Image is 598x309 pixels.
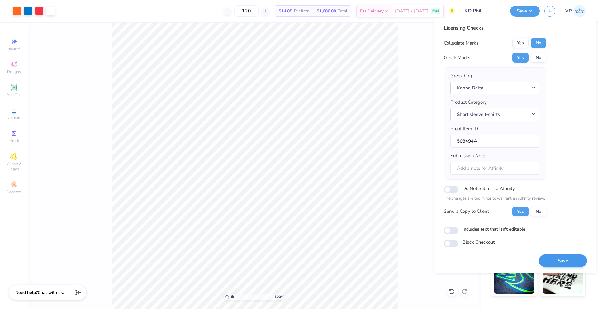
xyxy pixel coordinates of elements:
[274,294,284,300] span: 100 %
[7,92,21,97] span: Add Text
[510,6,540,17] button: Save
[450,162,539,175] input: Add a note for Affinity
[317,8,336,14] span: $1,686.00
[360,8,384,14] span: Est. Delivery
[279,8,292,14] span: $14.05
[460,5,505,17] input: Untitled Design
[531,53,546,63] button: No
[444,196,546,202] p: The changes are too minor to warrant an Affinity review.
[7,46,21,51] span: Image AI
[444,40,478,47] div: Collegiate Marks
[565,5,586,17] a: VR
[565,7,572,15] span: VR
[444,208,489,215] div: Send a Copy to Client
[573,5,586,17] img: Vincent Roxas
[450,108,539,121] button: Short sleeve t-shirts
[512,207,529,216] button: Yes
[294,8,309,14] span: Per Item
[444,54,470,61] div: Greek Marks
[450,82,539,94] button: Kappa Delta
[234,5,259,17] input: – –
[531,38,546,48] button: No
[3,161,25,171] span: Clipart & logos
[450,72,472,79] label: Greek Org
[463,184,515,193] label: Do Not Submit to Affinity
[395,8,429,14] span: [DATE] - [DATE]
[539,254,587,267] button: Save
[543,263,583,294] img: Water based Ink
[338,8,347,14] span: Total
[463,239,495,245] label: Block Checkout
[494,263,534,294] img: Glow in the Dark Ink
[450,99,487,106] label: Product Category
[432,9,439,13] span: FREE
[450,152,485,159] label: Submission Note
[15,290,38,296] strong: Need help?
[450,125,478,132] label: Proof Item ID
[512,38,529,48] button: Yes
[444,24,546,32] div: Licensing Checks
[531,207,546,216] button: No
[463,226,525,232] label: Includes text that isn't editable
[7,189,21,194] span: Decorate
[512,53,529,63] button: Yes
[7,69,21,74] span: Designs
[38,290,64,296] span: Chat with us.
[8,115,20,120] span: Upload
[9,138,19,143] span: Greek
